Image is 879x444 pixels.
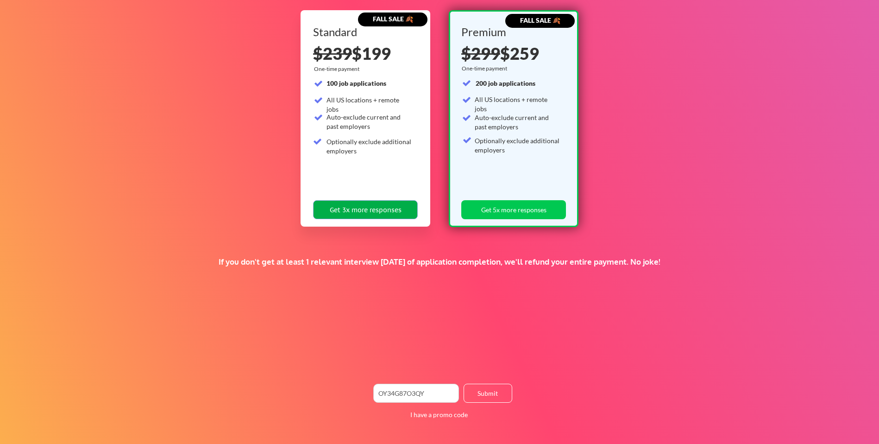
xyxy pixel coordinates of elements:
div: If you don't get at least 1 relevant interview [DATE] of application completion, we'll refund you... [161,257,718,267]
s: $299 [461,43,500,63]
div: Optionally exclude additional employers [326,137,412,155]
div: One-time payment [462,65,510,72]
div: Standard [313,26,414,38]
div: Auto-exclude current and past employers [326,113,412,131]
div: Premium [461,26,563,38]
button: I have a promo code [405,409,473,420]
strong: 100 job applications [326,79,386,87]
div: $199 [313,45,418,62]
div: One-time payment [314,65,362,73]
input: Enter your code [373,384,459,403]
div: All US locations + remote jobs [475,95,560,113]
strong: 200 job applications [476,79,535,87]
strong: FALL SALE 🍂 [373,15,413,23]
button: Submit [464,384,512,403]
div: Auto-exclude current and past employers [475,113,560,131]
strong: FALL SALE 🍂 [520,16,560,24]
s: $239 [313,43,352,63]
button: Get 5x more responses [461,200,566,219]
div: Optionally exclude additional employers [475,136,560,154]
button: Get 3x more responses [313,200,418,219]
div: $259 [461,45,563,62]
div: All US locations + remote jobs [326,95,412,114]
